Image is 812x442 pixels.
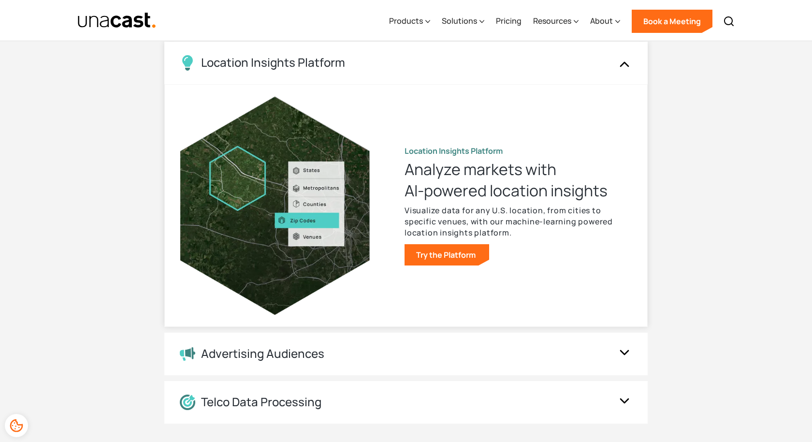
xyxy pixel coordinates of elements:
h3: Analyze markets with AI-powered location insights [405,159,632,201]
img: Advertising Audiences icon [180,347,195,361]
div: About [590,15,613,27]
div: Solutions [442,1,484,41]
div: Advertising Audiences [201,347,324,361]
div: About [590,1,620,41]
img: visualization with the image of the city of the Location Insights Platform [180,96,370,315]
div: Products [389,1,430,41]
img: Location Insights Platform icon [180,55,195,71]
a: Book a Meeting [632,10,712,33]
div: Resources [533,15,571,27]
img: Search icon [723,15,735,27]
div: Location Insights Platform [201,56,345,70]
a: home [77,12,156,29]
a: Try the Platform [405,244,489,265]
img: Unacast text logo [77,12,156,29]
strong: Location Insights Platform [405,146,503,156]
div: Resources [533,1,579,41]
div: Telco Data Processing [201,395,321,409]
div: Solutions [442,15,477,27]
p: Visualize data for any U.S. location, from cities to specific venues, with our machine-learning p... [405,205,632,238]
a: Pricing [496,1,522,41]
img: Location Data Processing icon [180,395,195,410]
div: Products [389,15,423,27]
div: Cookie Preferences [5,414,28,437]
